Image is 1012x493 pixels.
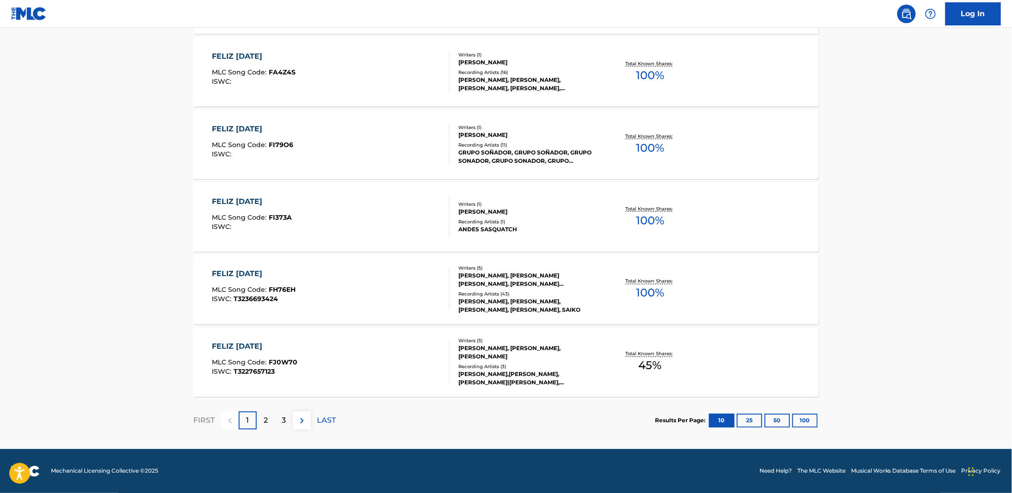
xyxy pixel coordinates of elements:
[458,148,598,165] div: GRUPO SOÑADOR, GRUPO SOÑADOR, GRUPO SONADOR, GRUPO SONADOR, GRUPO SOÑADOR
[458,142,598,148] div: Recording Artists ( 11 )
[458,225,598,234] div: ANDES SASQUATCH
[625,278,675,285] p: Total Known Shares:
[797,467,845,475] a: The MLC Website
[458,58,598,67] div: [PERSON_NAME]
[11,466,40,477] img: logo
[636,67,664,84] span: 100 %
[458,364,598,370] div: Recording Artists ( 3 )
[212,68,269,76] span: MLC Song Code :
[282,415,286,426] p: 3
[901,8,912,19] img: search
[458,69,598,76] div: Recording Artists ( 16 )
[212,150,234,158] span: ISWC :
[212,358,269,367] span: MLC Song Code :
[296,415,308,426] img: right
[458,218,598,225] div: Recording Artists ( 1 )
[458,291,598,298] div: Recording Artists ( 43 )
[458,265,598,272] div: Writers ( 5 )
[655,417,708,425] p: Results Per Page:
[765,414,790,428] button: 50
[458,338,598,345] div: Writers ( 3 )
[458,51,598,58] div: Writers ( 1 )
[458,76,598,92] div: [PERSON_NAME], [PERSON_NAME], [PERSON_NAME], [PERSON_NAME], [PERSON_NAME]
[264,415,268,426] p: 2
[625,205,675,212] p: Total Known Shares:
[212,213,269,222] span: MLC Song Code :
[11,7,47,20] img: MLC Logo
[625,351,675,357] p: Total Known Shares:
[193,182,819,252] a: FELIZ [DATE]MLC Song Code:FI373AISWC:Writers (1)[PERSON_NAME]Recording Artists (1)ANDES SASQUATCH...
[458,124,598,131] div: Writers ( 1 )
[945,2,1001,25] a: Log In
[193,327,819,397] a: FELIZ [DATE]MLC Song Code:FJ0W70ISWC:T3227657123Writers (3)[PERSON_NAME], [PERSON_NAME], [PERSON_...
[193,110,819,179] a: FELIZ [DATE]MLC Song Code:FI79O6ISWC:Writers (1)[PERSON_NAME]Recording Artists (11)GRUPO SOÑADOR,...
[636,285,664,302] span: 100 %
[212,222,234,231] span: ISWC :
[458,131,598,139] div: [PERSON_NAME]
[458,298,598,314] div: [PERSON_NAME], [PERSON_NAME], [PERSON_NAME], [PERSON_NAME], SAIKO
[193,37,819,106] a: FELIZ [DATE]MLC Song Code:FA4Z4SISWC:Writers (1)[PERSON_NAME]Recording Artists (16)[PERSON_NAME],...
[269,358,298,367] span: FJ0W70
[212,295,234,303] span: ISWC :
[636,140,664,156] span: 100 %
[212,368,234,376] span: ISWC :
[51,467,158,475] span: Mechanical Licensing Collective © 2025
[897,5,916,23] a: Public Search
[969,458,974,486] div: Drag
[212,286,269,294] span: MLC Song Code :
[759,467,792,475] a: Need Help?
[709,414,734,428] button: 10
[269,68,296,76] span: FA4Z4S
[193,255,819,324] a: FELIZ [DATE]MLC Song Code:FH76EHISWC:T3236693424Writers (5)[PERSON_NAME], [PERSON_NAME] [PERSON_N...
[212,51,296,62] div: FELIZ [DATE]
[269,213,292,222] span: FI373A
[925,8,936,19] img: help
[625,133,675,140] p: Total Known Shares:
[458,370,598,387] div: [PERSON_NAME],[PERSON_NAME], [PERSON_NAME]|[PERSON_NAME], [PERSON_NAME] & [PERSON_NAME]
[962,467,1001,475] a: Privacy Policy
[458,272,598,289] div: [PERSON_NAME], [PERSON_NAME] [PERSON_NAME], [PERSON_NAME] [PERSON_NAME], [PERSON_NAME] [PERSON_NA...
[269,286,296,294] span: FH76EH
[234,295,278,303] span: T3236693424
[212,341,298,352] div: FELIZ [DATE]
[212,123,294,135] div: FELIZ [DATE]
[921,5,940,23] div: Help
[792,414,818,428] button: 100
[234,368,275,376] span: T3227657123
[212,141,269,149] span: MLC Song Code :
[212,77,234,86] span: ISWC :
[851,467,956,475] a: Musical Works Database Terms of Use
[458,208,598,216] div: [PERSON_NAME]
[317,415,336,426] p: LAST
[458,201,598,208] div: Writers ( 1 )
[458,345,598,361] div: [PERSON_NAME], [PERSON_NAME], [PERSON_NAME]
[269,141,294,149] span: FI79O6
[212,269,296,280] div: FELIZ [DATE]
[636,212,664,229] span: 100 %
[639,357,662,374] span: 45 %
[247,415,249,426] p: 1
[966,449,1012,493] iframe: Chat Widget
[737,414,762,428] button: 25
[625,60,675,67] p: Total Known Shares:
[193,415,215,426] p: FIRST
[212,196,292,207] div: FELIZ [DATE]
